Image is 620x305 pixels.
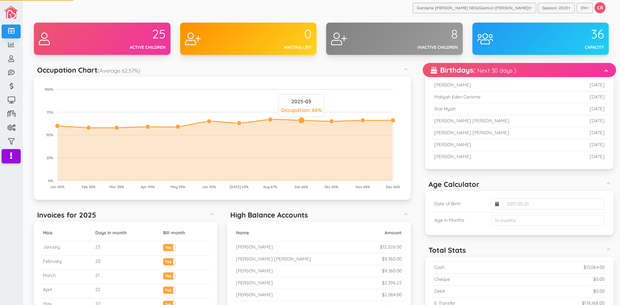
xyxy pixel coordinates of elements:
[432,262,515,274] td: Cash
[248,44,312,50] div: Waiting list
[572,115,607,127] td: [DATE]
[281,107,322,114] div: Occupation: 66%
[432,79,572,91] td: [PERSON_NAME]
[40,284,93,298] td: April
[93,284,160,298] td: 22
[432,286,515,298] td: Debit
[236,230,359,235] h5: Name
[515,274,607,286] td: $0.00
[572,139,607,151] td: [DATE]
[593,279,614,299] iframe: chat widget
[50,185,65,189] tspan: Jan 60%
[515,286,607,298] td: $0.00
[572,91,607,103] td: [DATE]
[37,66,140,74] h5: Occupation Chart
[141,185,155,189] tspan: Apr 59%
[102,27,165,41] div: 25
[46,133,53,137] tspan: 50%
[230,185,249,189] tspan: [DATE] 63%
[93,270,160,284] td: 21
[356,185,370,189] tspan: Nov 66%
[163,287,175,292] label: Yes
[432,91,572,103] td: Maliyah Eden Cerisme
[515,262,607,274] td: $13,064.00
[46,156,53,160] tspan: 25%
[429,180,480,188] h5: Age Calculator
[263,185,277,189] tspan: Aug 67%
[230,211,308,219] h5: High Balance Accounts
[102,44,165,50] div: Active children
[236,280,273,286] small: [PERSON_NAME]
[163,259,175,263] label: Yes
[572,79,607,91] td: [DATE]
[382,256,402,262] small: $9,360.00
[432,127,572,139] td: [PERSON_NAME] [PERSON_NAME]
[432,196,488,212] td: Date of Birth
[473,67,516,74] small: ( Next 30 days )
[82,185,96,189] tspan: Feb 58%
[46,110,53,115] tspan: 75%
[432,212,488,229] td: Age in Months
[572,103,607,115] td: [DATE]
[236,244,273,250] small: [PERSON_NAME]
[432,139,572,151] td: [PERSON_NAME]
[503,198,604,209] input: 2017-05-21
[432,115,572,127] td: [PERSON_NAME] [PERSON_NAME]
[37,211,96,219] h5: Invoices for 2025
[382,268,402,274] small: $9,360.00
[541,44,604,50] div: Capacity
[45,87,53,92] tspan: 100%
[93,241,160,256] td: 23
[236,256,311,262] small: [PERSON_NAME] [PERSON_NAME]
[95,230,158,235] h5: Days in month
[236,268,273,274] small: [PERSON_NAME]
[364,230,401,235] h5: Amount
[431,66,516,74] h5: Birthdays
[572,151,607,163] td: [DATE]
[382,292,402,298] small: $2,064.00
[248,27,312,41] div: 0
[236,292,273,298] small: [PERSON_NAME]
[4,6,18,19] img: image
[325,185,338,189] tspan: Oct 65%
[382,280,402,286] small: $2,396.22
[93,256,160,270] td: 20
[432,274,515,286] td: Cheque
[109,185,124,189] tspan: Mar 58%
[541,27,604,41] div: 36
[281,98,322,105] div: 2025-09
[163,244,175,249] label: Yes
[432,103,572,115] td: Star Hyatt
[48,178,53,183] tspan: 0%
[40,256,93,270] td: February
[386,185,400,189] tspan: Dec 66%
[202,185,216,189] tspan: Jun 65%
[394,44,458,50] div: Inactive children
[40,241,93,256] td: January
[432,151,572,163] td: [PERSON_NAME]
[394,27,458,41] div: 8
[491,215,604,226] input: In months
[429,246,466,254] h5: Total Stats
[572,127,607,139] td: [DATE]
[294,185,308,189] tspan: Set 66%
[40,270,93,284] td: March
[380,244,402,250] small: $12,028.00
[170,185,185,189] tspan: May 59%
[43,230,90,235] h5: Mois
[163,230,208,235] h5: Bill month
[163,273,175,278] label: Yes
